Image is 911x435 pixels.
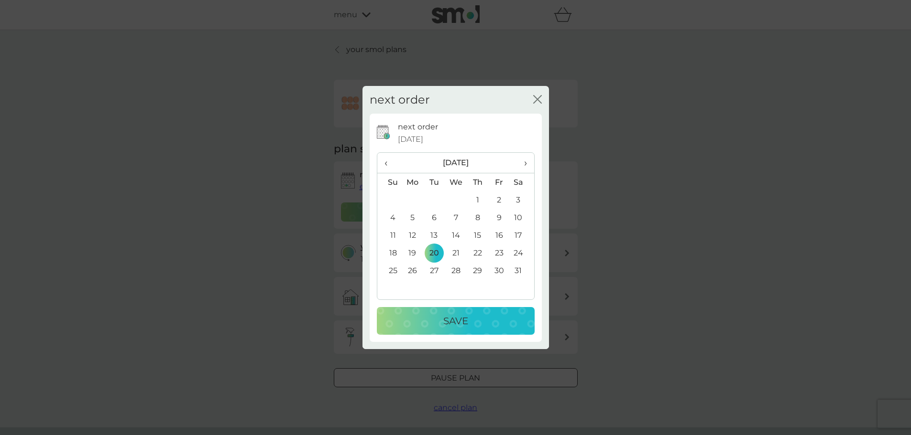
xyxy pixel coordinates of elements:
[445,209,467,226] td: 7
[488,226,510,244] td: 16
[510,173,534,191] th: Sa
[533,95,542,105] button: close
[377,244,402,262] td: 18
[423,226,445,244] td: 13
[445,173,467,191] th: We
[467,262,488,279] td: 29
[377,173,402,191] th: Su
[402,226,424,244] td: 12
[517,153,527,173] span: ›
[445,262,467,279] td: 28
[402,209,424,226] td: 5
[510,191,534,209] td: 3
[467,209,488,226] td: 8
[488,191,510,209] td: 2
[377,226,402,244] td: 11
[445,244,467,262] td: 21
[398,121,438,133] p: next order
[377,209,402,226] td: 4
[510,209,534,226] td: 10
[402,262,424,279] td: 26
[423,173,445,191] th: Tu
[377,262,402,279] td: 25
[488,244,510,262] td: 23
[377,307,535,335] button: Save
[467,191,488,209] td: 1
[402,173,424,191] th: Mo
[488,173,510,191] th: Fr
[384,153,395,173] span: ‹
[467,173,488,191] th: Th
[510,244,534,262] td: 24
[488,209,510,226] td: 9
[488,262,510,279] td: 30
[510,262,534,279] td: 31
[398,133,423,146] span: [DATE]
[467,226,488,244] td: 15
[445,226,467,244] td: 14
[402,153,510,173] th: [DATE]
[467,244,488,262] td: 22
[402,244,424,262] td: 19
[423,244,445,262] td: 20
[510,226,534,244] td: 17
[423,262,445,279] td: 27
[443,313,468,329] p: Save
[370,93,430,107] h2: next order
[423,209,445,226] td: 6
